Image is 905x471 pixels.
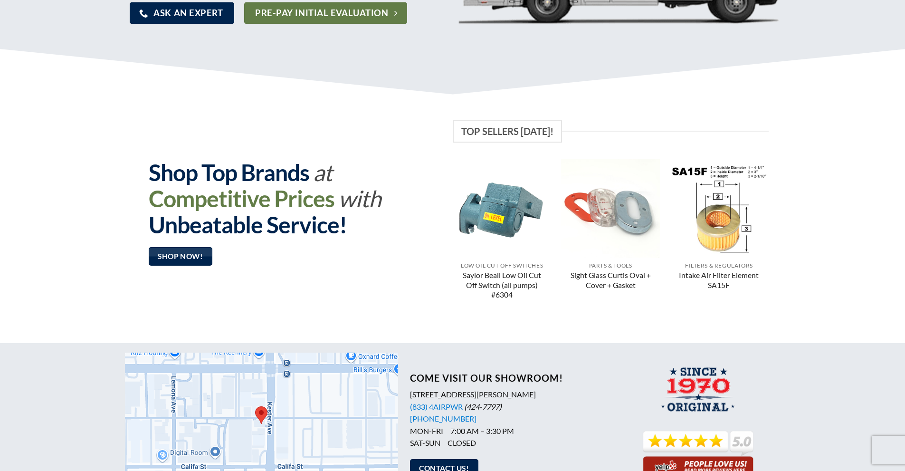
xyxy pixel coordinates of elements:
span: Pre-pay Initial Evaluation [255,6,388,20]
span: Ask An Expert [153,6,223,20]
a: Shop Now! [149,247,212,266]
img: Sight Glass Curtis Oval + Cover + Gasket [561,159,660,258]
span: Top Sellers [DATE]! [453,120,562,143]
h3: Come Visit Our Showroom! [410,372,617,384]
a: [PHONE_NUMBER] [410,414,476,423]
strong: Competitive Prices [149,185,334,212]
img: The Original All American Compressors [658,367,739,418]
em: with [338,185,381,212]
img: Saylor Beall Low Oil Cut Off Switch (all pumps) #6304 [452,159,552,258]
a: Saylor Beall Low Oil Cut Off Switch (all pumps) #6304 [457,270,547,301]
i: (424-7797) [464,402,502,411]
em: at [313,159,332,186]
a: Intake Air Filter Element SA15F [674,270,764,291]
p: Filters & Regulators [674,262,764,269]
a: Sight Glass Curtis Oval + Cover + Gasket [566,270,656,291]
p: Low Oil Cut Off Switches [457,262,547,269]
a: Ask An Expert [130,2,234,24]
a: (833) 4AIRPWR [410,402,463,411]
p: [STREET_ADDRESS][PERSON_NAME] MON-FRI 7:00 AM – 3:30 PM SAT-SUN CLOSED [410,388,617,449]
strong: Unbeatable Service! [149,211,347,238]
img: Intake Air Filter Element SA15F [669,159,769,258]
a: Pre-pay Initial Evaluation [244,2,407,24]
strong: Shop Top Brands [149,159,309,186]
p: Parts & Tools [566,262,656,269]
